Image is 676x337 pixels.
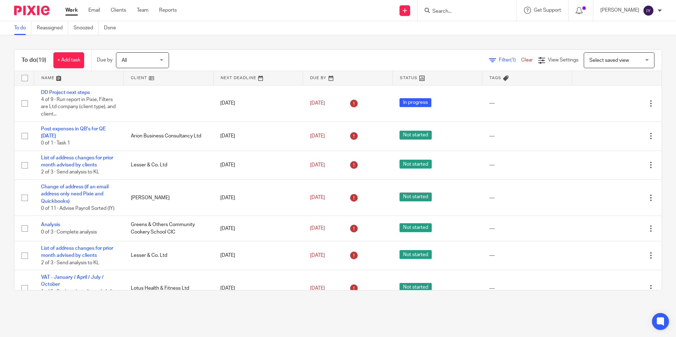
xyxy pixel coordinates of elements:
[310,162,325,167] span: [DATE]
[510,58,516,63] span: (1)
[41,97,116,117] span: 4 of 9 · Run report in Pixie, Filters are Ltd company (client type), and client...
[124,179,214,216] td: [PERSON_NAME]
[74,21,99,35] a: Snoozed
[400,98,431,107] span: In progress
[499,58,521,63] span: Filter
[159,7,177,14] a: Reports
[111,7,126,14] a: Clients
[534,8,561,13] span: Get Support
[41,90,90,95] a: DD Project next steps
[213,270,303,307] td: [DATE]
[122,58,127,63] span: All
[400,193,432,201] span: Not started
[41,170,99,175] span: 2 of 3 · Send analysis to KL
[310,226,325,231] span: [DATE]
[213,150,303,179] td: [DATE]
[53,52,84,68] a: + Add task
[41,289,115,302] span: 1 of 5 · Bank and credit cards fully reconciled
[489,161,565,168] div: ---
[41,222,60,227] a: Analysis
[97,57,112,64] p: Due by
[400,131,432,140] span: Not started
[310,134,325,138] span: [DATE]
[41,184,109,204] a: Change of address (if an email address only need Pixie and Quickbooks)
[22,57,46,64] h1: To do
[14,6,49,15] img: Pixie
[124,241,214,270] td: Lesser & Co. Ltd
[124,122,214,150] td: Arion Business Consultancy Ltd
[41,206,115,211] span: 0 of 11 · Advise Payroll Sorted (IY)
[432,8,495,15] input: Search
[310,195,325,200] span: [DATE]
[589,58,629,63] span: Select saved view
[41,230,97,235] span: 0 of 3 · Complete analysis
[213,241,303,270] td: [DATE]
[213,216,303,241] td: [DATE]
[643,5,654,16] img: svg%3E
[37,21,68,35] a: Reassigned
[489,285,565,292] div: ---
[36,57,46,63] span: (19)
[310,253,325,258] span: [DATE]
[41,141,70,146] span: 0 of 1 · Task 1
[548,58,578,63] span: View Settings
[489,132,565,140] div: ---
[489,252,565,259] div: ---
[213,179,303,216] td: [DATE]
[124,150,214,179] td: Lesser & Co. Ltd
[400,283,432,292] span: Not started
[41,275,104,287] a: VAT - January / April / July / October
[213,122,303,150] td: [DATE]
[400,223,432,232] span: Not started
[88,7,100,14] a: Email
[489,194,565,201] div: ---
[600,7,639,14] p: [PERSON_NAME]
[65,7,78,14] a: Work
[310,286,325,291] span: [DATE]
[400,160,432,168] span: Not started
[213,85,303,122] td: [DATE]
[137,7,148,14] a: Team
[124,216,214,241] td: Greens & Others Community Cookery School CIC
[41,260,99,265] span: 2 of 3 · Send analysis to KL
[310,101,325,106] span: [DATE]
[41,126,106,138] a: Post expenses in QB's for QE [DATE]
[41,246,113,258] a: List of address changes for prior month advised by clients
[489,225,565,232] div: ---
[41,155,113,167] a: List of address changes for prior month advised by clients
[489,100,565,107] div: ---
[104,21,121,35] a: Done
[124,270,214,307] td: Lotus Health & Fitness Ltd
[521,58,533,63] a: Clear
[400,250,432,259] span: Not started
[14,21,31,35] a: To do
[489,76,501,80] span: Tags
